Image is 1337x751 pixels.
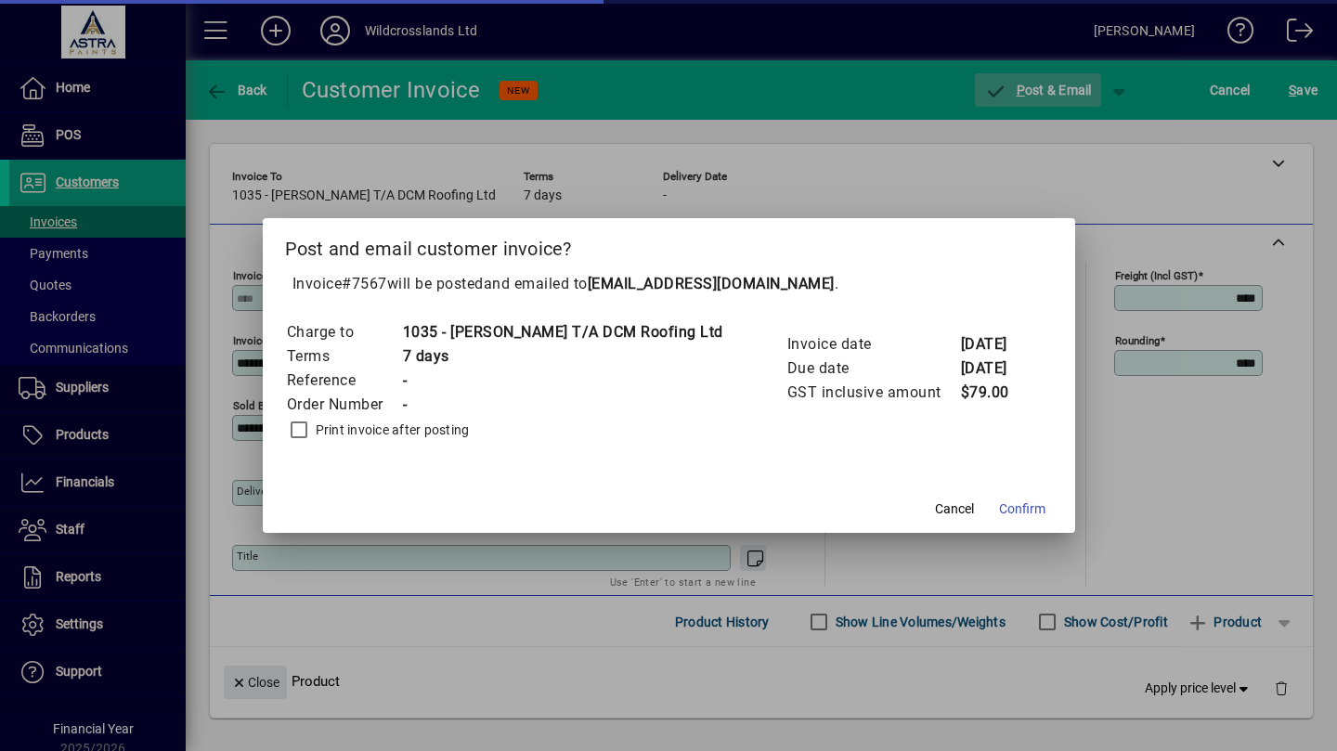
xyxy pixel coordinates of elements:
[786,381,960,405] td: GST inclusive amount
[402,393,723,417] td: -
[286,320,402,344] td: Charge to
[960,381,1034,405] td: $79.00
[286,369,402,393] td: Reference
[935,499,974,519] span: Cancel
[992,492,1053,525] button: Confirm
[263,218,1075,272] h2: Post and email customer invoice?
[484,275,835,292] span: and emailed to
[285,273,1053,295] p: Invoice will be posted .
[342,275,387,292] span: #7567
[402,344,723,369] td: 7 days
[402,320,723,344] td: 1035 - [PERSON_NAME] T/A DCM Roofing Ltd
[960,332,1034,356] td: [DATE]
[999,499,1045,519] span: Confirm
[286,344,402,369] td: Terms
[312,421,470,439] label: Print invoice after posting
[588,275,835,292] b: [EMAIL_ADDRESS][DOMAIN_NAME]
[286,393,402,417] td: Order Number
[960,356,1034,381] td: [DATE]
[786,332,960,356] td: Invoice date
[786,356,960,381] td: Due date
[402,369,723,393] td: -
[925,492,984,525] button: Cancel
